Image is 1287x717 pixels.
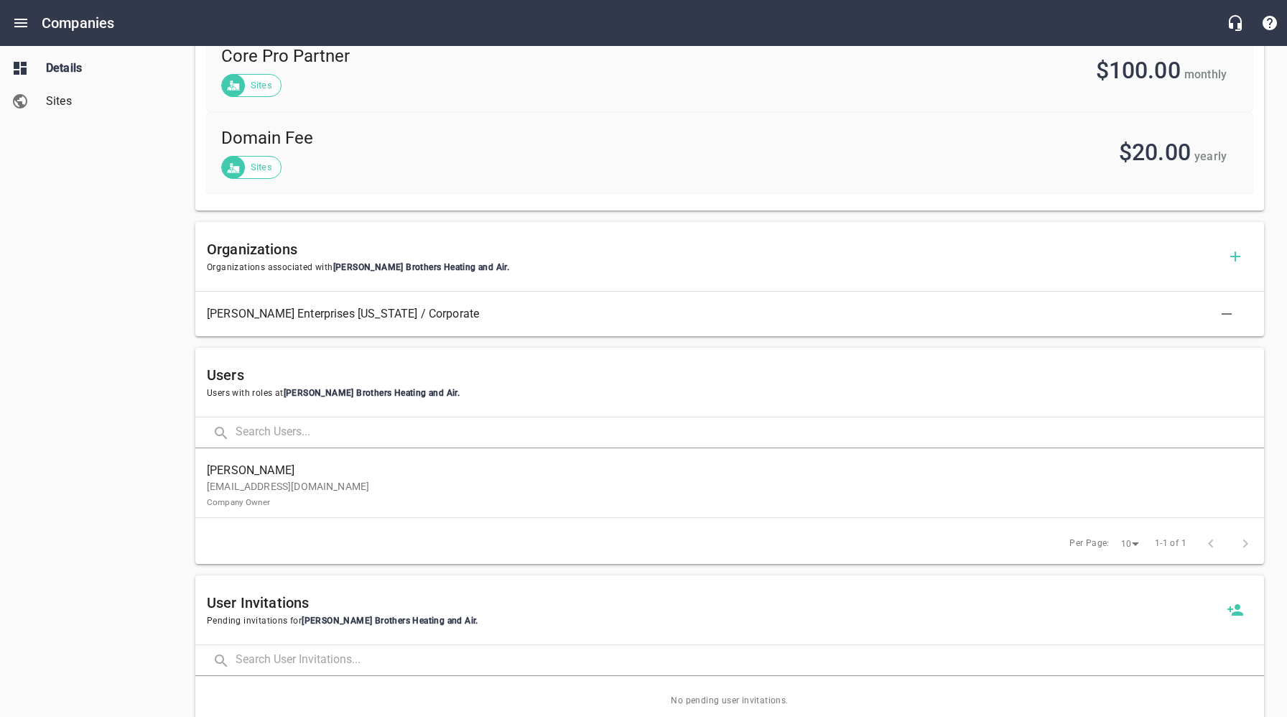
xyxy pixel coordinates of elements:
h6: Companies [42,11,114,34]
span: Sites [242,78,281,93]
input: Search Users... [236,417,1264,448]
div: 10 [1115,535,1144,554]
button: Add Organization [1218,239,1253,274]
span: yearly [1194,149,1227,163]
h6: User Invitations [207,591,1218,614]
button: Open drawer [4,6,38,40]
span: Organizations associated with [207,261,1218,275]
h6: Organizations [207,238,1218,261]
span: Domain Fee [221,127,705,150]
small: Company Owner [207,497,270,507]
p: [EMAIL_ADDRESS][DOMAIN_NAME] [207,479,1241,509]
span: monthly [1184,68,1227,81]
span: $100.00 [1096,57,1181,84]
button: Live Chat [1218,6,1253,40]
span: [PERSON_NAME] Brothers Heating and Air . [302,616,478,626]
span: [PERSON_NAME] Enterprises [US_STATE] / Corporate [207,305,1230,323]
h6: Users [207,364,1253,387]
div: Sites [221,156,282,179]
span: Pending invitations for [207,614,1218,629]
a: [PERSON_NAME][EMAIL_ADDRESS][DOMAIN_NAME]Company Owner [195,454,1264,517]
span: Per Page: [1069,537,1110,551]
span: Sites [242,160,281,175]
span: Users with roles at [207,387,1253,401]
span: Core Pro Partner [221,45,711,68]
div: Sites [221,74,282,97]
span: $20.00 [1119,139,1191,166]
button: Support Portal [1253,6,1287,40]
span: [PERSON_NAME] [207,462,1241,479]
input: Search User Invitations... [236,645,1264,676]
span: [PERSON_NAME] Brothers Heating and Air . [284,388,460,398]
button: Delete Association [1209,297,1244,331]
span: 1-1 of 1 [1155,537,1186,551]
span: [PERSON_NAME] Brothers Heating and Air . [333,262,510,272]
a: Invite a new user to Lowder Brothers Heating and Air [1218,593,1253,627]
span: Sites [46,93,155,110]
span: Details [46,60,155,77]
